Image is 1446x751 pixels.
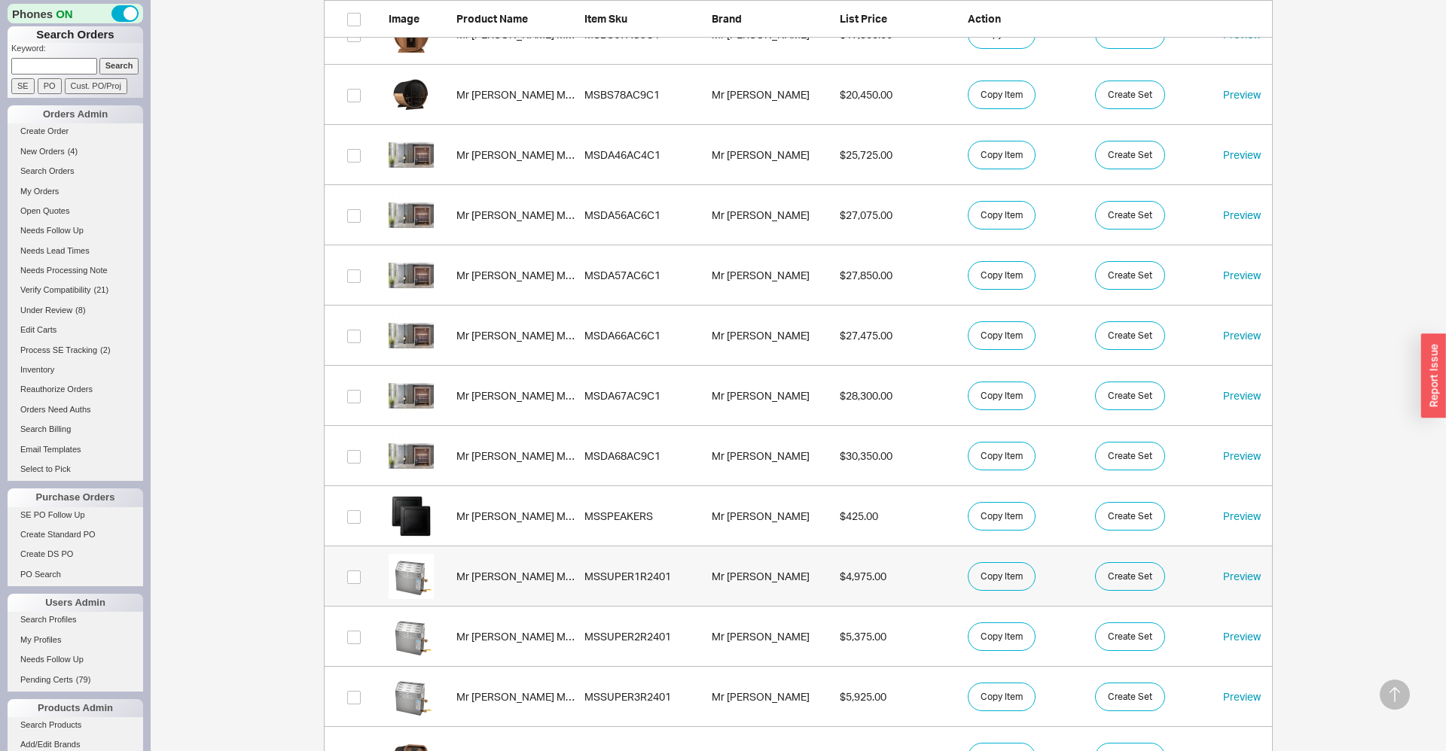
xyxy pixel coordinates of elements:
[1108,628,1152,646] span: Create Set
[68,147,78,156] span: ( 4 )
[99,58,139,74] input: Search
[712,147,832,163] div: Mr Steam
[712,12,742,25] span: Brand
[8,203,143,219] a: Open Quotes
[840,28,892,41] span: $17,350.00
[1095,622,1165,651] button: Create Set
[456,12,528,25] span: Product Name
[8,567,143,582] a: PO Search
[712,509,832,524] div: Mr Steam
[968,382,1036,410] button: Copy Item
[8,632,143,648] a: My Profiles
[1095,442,1165,470] button: Create Set
[584,509,705,524] div: MSSPEAKERS
[968,442,1036,470] button: Copy Item
[840,570,886,582] span: $4,975.00
[1223,389,1261,402] a: Preview
[1223,329,1261,342] a: Preview
[20,345,97,354] span: Process SE Tracking
[8,594,143,612] div: Users Admin
[584,208,705,223] div: MSDA56AC6C1
[968,321,1036,350] button: Copy Item
[712,268,832,283] div: Mr Steam
[584,87,705,102] div: MSBS78AC9C1
[981,447,1023,465] span: Copy Item
[840,329,892,342] span: $27,475.00
[1223,148,1261,161] a: Preview
[8,546,143,562] a: Create DS PO
[389,614,434,659] img: MSSuper1E-3E_xyczwp.jpg
[840,148,892,161] span: $25,725.00
[11,78,35,94] input: SE
[712,689,832,704] div: Mr Steam
[1108,447,1152,465] span: Create Set
[8,184,143,199] a: My Orders
[1108,266,1152,284] span: Create Set
[1223,570,1261,582] a: Preview
[584,328,705,343] div: MSDA66AC6C1
[981,507,1023,525] span: Copy Item
[968,683,1036,711] button: Copy Item
[8,461,143,477] a: Select to Pick
[324,185,1273,245] a: Mr [PERSON_NAME] MSDA56AC6C1MSDA56AC6C1Mr [PERSON_NAME]$27,075.00Copy ItemCreate SetPreview
[1108,327,1152,345] span: Create Set
[981,628,1023,646] span: Copy Item
[8,672,143,688] a: Pending Certs(79)
[981,327,1023,345] span: Copy Item
[840,449,892,462] span: $30,350.00
[1223,88,1261,101] a: Preview
[840,12,887,25] span: List Price
[389,193,434,238] img: indo_hero_f7enxg.jpg
[1108,86,1152,104] span: Create Set
[65,78,127,94] input: Cust. PO/Proj
[8,223,143,239] a: Needs Follow Up
[324,486,1273,546] a: Mr [PERSON_NAME] MSSPEAKERSMSSPEAKERSMr [PERSON_NAME]$425.00Copy ItemCreate SetPreview
[584,388,705,403] div: MSDA67AC9C1
[389,674,434,719] img: MSSuper1E-3E_xyczwp.jpg
[8,402,143,418] a: Orders Need Auths
[712,388,832,403] div: Mr Steam
[20,285,91,294] span: Verify Compatibility
[8,612,143,628] a: Search Profiles
[456,208,577,223] div: Mr [PERSON_NAME] MSDA56AC6C1
[1108,507,1152,525] span: Create Set
[389,494,434,539] img: MSSPEAKERSSQ-BK_jx5gbf.jpg
[456,147,577,163] div: Mr [PERSON_NAME] MSDA46AC4C1
[840,509,878,522] span: $425.00
[1095,141,1165,169] button: Create Set
[981,567,1023,585] span: Copy Item
[8,421,143,437] a: Search Billing
[584,268,705,283] div: MSDA57AC6C1
[456,509,577,524] div: Mr [PERSON_NAME] MSSPEAKERS
[8,362,143,378] a: Inventory
[56,6,73,22] span: ON
[1223,208,1261,221] a: Preview
[1108,146,1152,164] span: Create Set
[840,269,892,281] span: $27,850.00
[324,245,1273,306] a: Mr [PERSON_NAME] MSDA57AC6C1MSDA57AC6C1Mr [PERSON_NAME]$27,850.00Copy ItemCreate SetPreview
[8,105,143,123] div: Orders Admin
[8,342,143,358] a: Process SE Tracking(2)
[584,147,705,163] div: MSDA46AC4C1
[1095,261,1165,290] button: Create Set
[8,243,143,259] a: Needs Lead Times
[968,622,1036,651] button: Copy Item
[20,306,72,315] span: Under Review
[1108,387,1152,405] span: Create Set
[584,448,705,464] div: MSDA68AC9C1
[20,675,73,684] span: Pending Certs
[584,569,705,584] div: MSSUPER1R2401
[712,87,832,102] div: Mr Steam
[456,689,577,704] div: Mr [PERSON_NAME] MSSUPER3R2401
[38,78,62,94] input: PO
[840,690,886,703] span: $5,925.00
[456,629,577,644] div: Mr [PERSON_NAME] MSSUPER2R2401
[75,306,85,315] span: ( 8 )
[389,253,434,298] img: indo_hero_f7enxg.jpg
[389,433,434,479] img: indo_hero_f7enxg.jpg
[1108,206,1152,224] span: Create Set
[840,630,886,643] span: $5,375.00
[1223,630,1261,643] a: Preview
[1095,382,1165,410] button: Create Set
[1095,683,1165,711] button: Create Set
